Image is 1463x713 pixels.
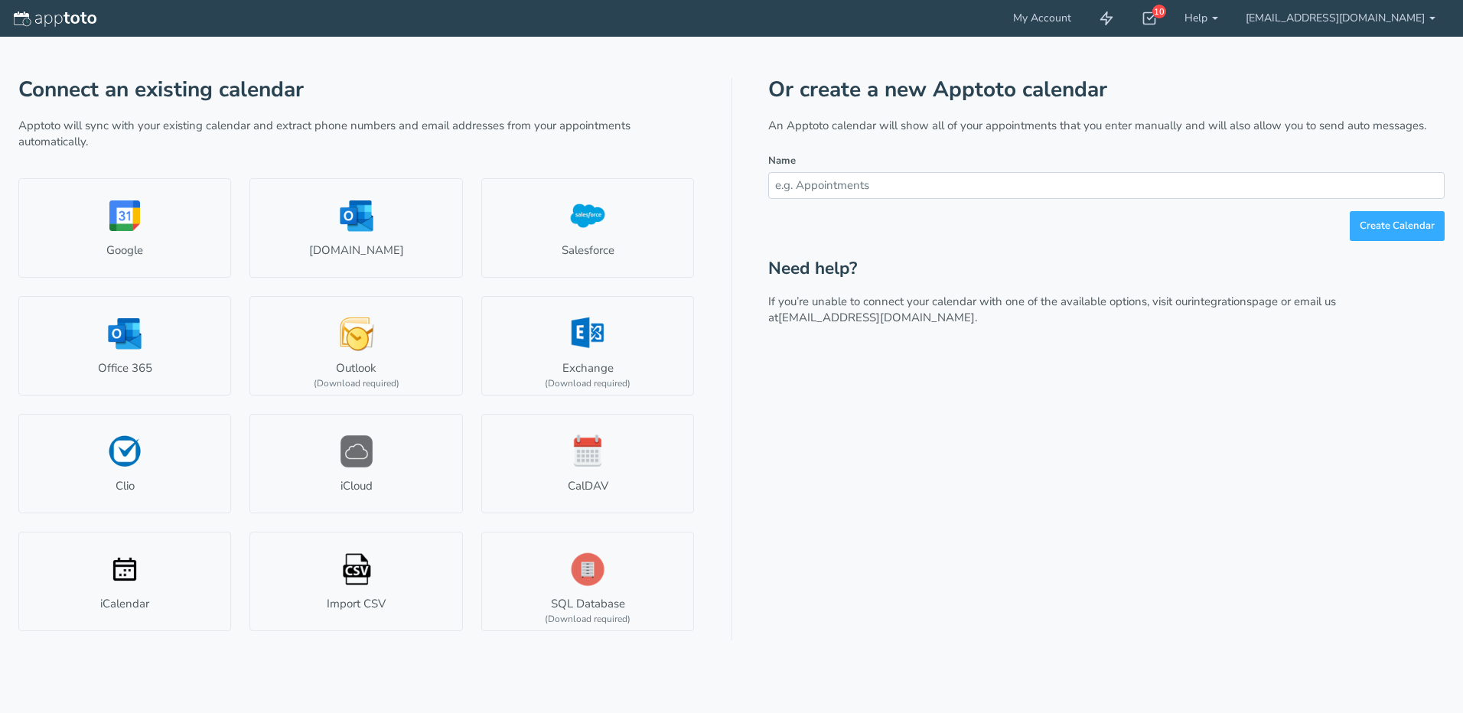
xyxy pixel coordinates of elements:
[18,178,231,278] a: Google
[14,11,96,27] img: logo-apptoto--white.svg
[249,532,462,631] a: Import CSV
[768,118,1445,134] p: An Apptoto calendar will show all of your appointments that you enter manually and will also allo...
[314,377,399,390] div: (Download required)
[18,414,231,513] a: Clio
[18,296,231,396] a: Office 365
[481,532,694,631] a: SQL Database
[768,172,1445,199] input: e.g. Appointments
[768,259,1445,278] h2: Need help?
[545,377,630,390] div: (Download required)
[768,154,796,168] label: Name
[249,296,462,396] a: Outlook
[18,78,695,102] h1: Connect an existing calendar
[249,178,462,278] a: [DOMAIN_NAME]
[1152,5,1166,18] div: 10
[481,414,694,513] a: CalDAV
[768,78,1445,102] h1: Or create a new Apptoto calendar
[778,310,977,325] a: [EMAIL_ADDRESS][DOMAIN_NAME].
[1191,294,1252,309] a: integrations
[481,296,694,396] a: Exchange
[18,118,695,151] p: Apptoto will sync with your existing calendar and extract phone numbers and email addresses from ...
[481,178,694,278] a: Salesforce
[18,532,231,631] a: iCalendar
[545,613,630,626] div: (Download required)
[768,294,1445,327] p: If you’re unable to connect your calendar with one of the available options, visit our page or em...
[1350,211,1445,241] button: Create Calendar
[249,414,462,513] a: iCloud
